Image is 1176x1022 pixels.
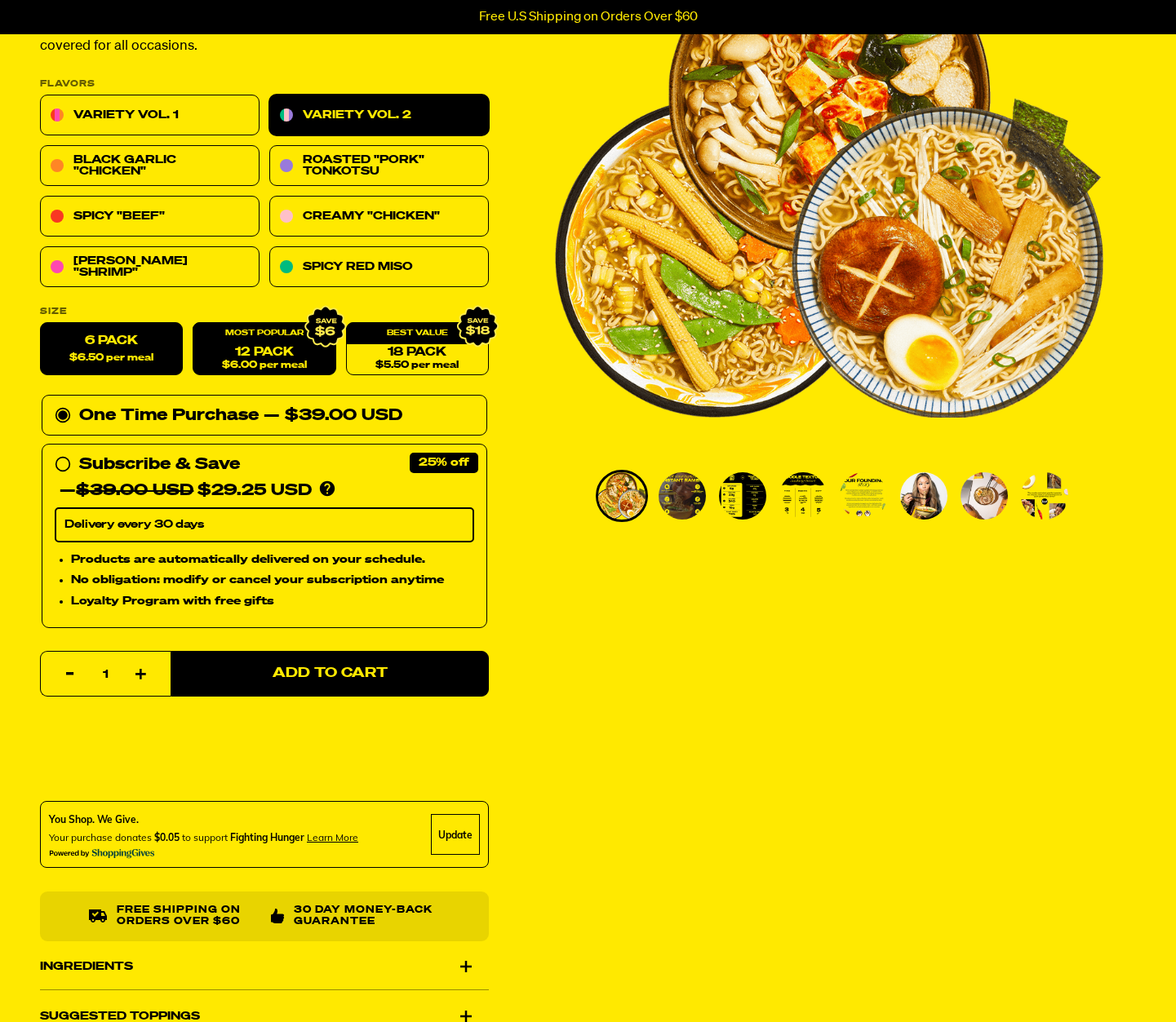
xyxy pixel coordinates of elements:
[779,472,827,520] img: Variety Vol. 2
[40,944,489,989] div: Ingredients
[40,80,489,89] p: Flavors
[40,323,183,376] label: 6 Pack
[431,814,480,855] div: Update Cause Button
[40,146,260,187] a: Black Garlic "Chicken"
[345,323,488,376] a: 18 Pack$5.50 per meal
[307,831,358,843] span: Learn more about donating
[958,470,1010,522] li: Go to slide 7
[1018,470,1071,522] li: Go to slide 8
[193,323,335,376] a: 12 Pack$6.00 per meal
[837,470,890,522] li: Go to slide 5
[49,848,155,859] img: Powered By ShoppingGives
[8,946,172,1014] iframe: Marketing Popup
[230,831,304,843] span: Fighting Hunger
[294,905,440,928] p: 30 Day Money-Back Guarantee
[49,812,358,827] div: You Shop. We Give.
[777,470,829,522] li: Go to slide 4
[375,361,459,371] span: $5.50 per meal
[69,353,153,364] span: $6.50 per meal
[900,472,947,520] img: Variety Vol. 2
[171,651,489,697] button: Add to Cart
[49,831,152,843] span: Your purchase donates
[659,472,706,520] img: Variety Vol. 2
[898,470,950,522] li: Go to slide 6
[269,197,489,237] a: Creamy "Chicken"
[76,483,193,499] del: $39.00 USD
[40,307,489,316] label: Size
[269,146,489,187] a: Roasted "Pork" Tonkotsu
[961,472,1008,520] img: Variety Vol. 2
[479,10,698,24] p: Free U.S Shipping on Orders Over $60
[55,508,474,542] select: Subscribe & Save —$39.00 USD$29.25 USD Products are automatically delivered on your schedule. No ...
[264,403,402,429] div: — $39.00 USD
[71,572,474,590] li: No obligation: modify or cancel your subscription anytime
[598,472,646,520] img: Variety Vol. 2
[596,470,648,522] li: Go to slide 1
[272,667,387,681] span: Add to Cart
[1021,472,1068,520] img: Variety Vol. 2
[40,95,260,136] a: Variety Vol. 1
[269,95,489,136] a: Variety Vol. 2
[717,470,769,522] li: Go to slide 3
[71,551,474,569] li: Products are automatically delivered on your schedule.
[71,593,474,611] li: Loyalty Program with free gifts
[840,472,887,520] img: Variety Vol. 2
[55,403,474,429] div: One Time Purchase
[656,470,708,522] li: Go to slide 2
[719,472,766,520] img: Variety Vol. 2
[555,470,1103,522] div: PDP main carousel thumbnails
[79,452,240,478] div: Subscribe & Save
[51,652,161,697] input: quantity
[60,478,312,504] div: — $29.25 USD
[269,247,489,288] a: Spicy Red Miso
[154,831,180,843] span: $0.05
[182,831,228,843] span: to support
[40,247,260,288] a: [PERSON_NAME] "Shrimp"
[221,361,306,371] span: $6.00 per meal
[116,905,257,928] p: Free shipping on orders over $60
[40,197,260,237] a: Spicy "Beef"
